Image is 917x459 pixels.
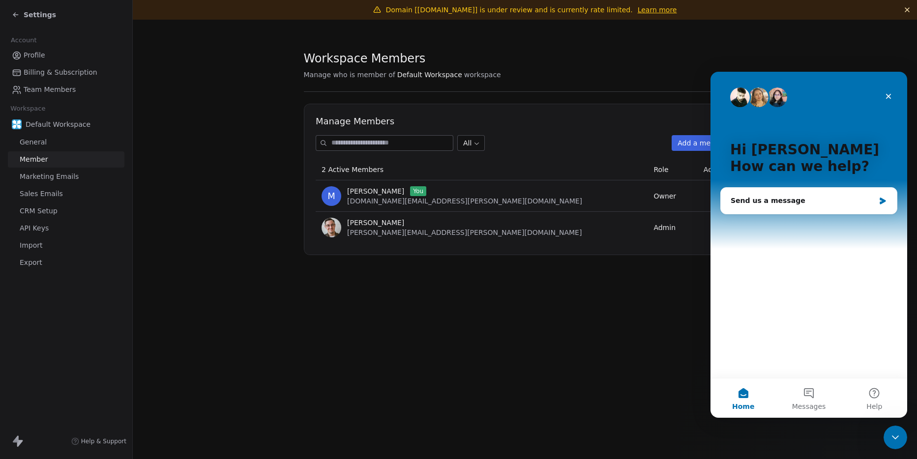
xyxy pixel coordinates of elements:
[24,67,97,78] span: Billing & Subscription
[672,135,735,151] button: Add a member
[653,166,668,173] span: Role
[8,47,124,63] a: Profile
[20,206,58,216] span: CRM Setup
[8,220,124,236] a: API Keys
[20,189,63,199] span: Sales Emails
[464,70,501,80] span: workspace
[322,186,341,206] span: M
[8,169,124,185] a: Marketing Emails
[710,72,907,418] iframe: Intercom live chat
[8,255,124,271] a: Export
[20,172,79,182] span: Marketing Emails
[8,203,124,219] a: CRM Setup
[322,218,341,237] img: profile.jpg
[8,151,124,168] a: Member
[20,154,48,165] span: Member
[8,134,124,150] a: General
[12,10,56,20] a: Settings
[410,186,426,196] span: You
[638,5,677,15] a: Learn more
[653,192,676,200] span: Owner
[6,101,50,116] span: Workspace
[347,218,404,228] span: [PERSON_NAME]
[8,186,124,202] a: Sales Emails
[81,437,126,445] span: Help & Support
[304,51,425,66] span: Workspace Members
[347,186,404,196] span: [PERSON_NAME]
[304,70,395,80] span: Manage who is member of
[6,33,41,48] span: Account
[20,137,47,147] span: General
[703,166,728,173] span: Actions
[26,119,90,129] span: Default Workspace
[386,6,633,14] span: Domain [[DOMAIN_NAME]] is under review and is currently rate limited.
[20,258,42,268] span: Export
[20,240,42,251] span: Import
[24,50,45,60] span: Profile
[8,237,124,254] a: Import
[71,437,126,445] a: Help & Support
[24,85,76,95] span: Team Members
[20,223,49,233] span: API Keys
[397,70,462,80] span: Default Workspace
[24,10,56,20] span: Settings
[316,115,735,127] h1: Manage Members
[322,166,384,173] span: 2 Active Members
[12,119,22,129] img: Engage%20360%20Logo_427x427_Final@1x%20copy.png
[347,229,582,236] span: [PERSON_NAME][EMAIL_ADDRESS][PERSON_NAME][DOMAIN_NAME]
[347,197,582,205] span: [DOMAIN_NAME][EMAIL_ADDRESS][PERSON_NAME][DOMAIN_NAME]
[8,82,124,98] a: Team Members
[8,64,124,81] a: Billing & Subscription
[653,224,676,231] span: Admin
[884,426,907,449] iframe: Intercom live chat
